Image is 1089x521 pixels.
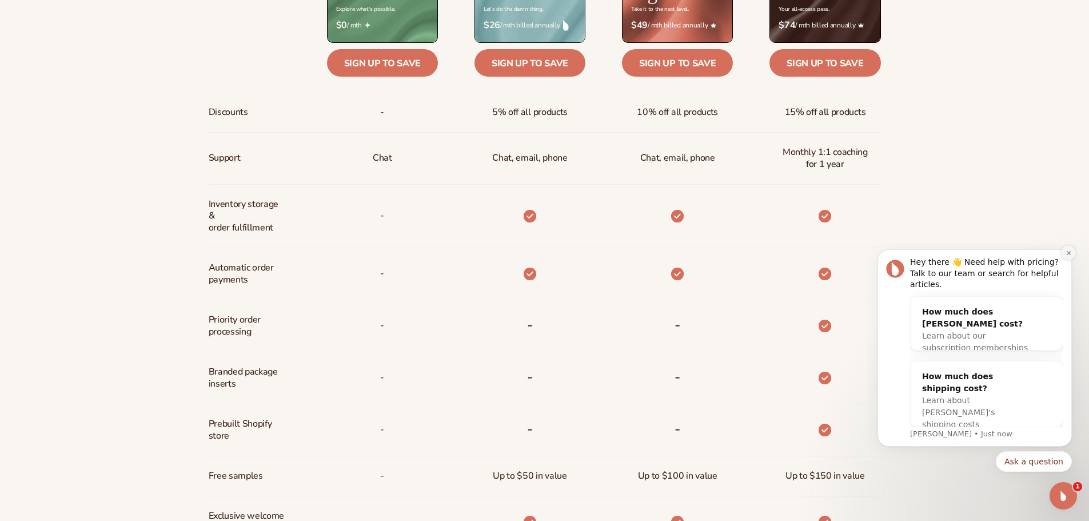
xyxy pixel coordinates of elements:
a: Sign up to save [769,49,880,77]
div: Let’s do the damn thing. [484,6,543,13]
span: 5% off all products [492,102,568,123]
div: Take it to the next level. [631,6,689,13]
div: Your all-access pass. [779,6,829,13]
b: - [527,368,533,386]
span: - [380,466,384,487]
strong: $49 [631,20,648,31]
p: Chat, email, phone [492,148,567,169]
span: 1 [1073,482,1082,491]
span: Branded package inserts [209,361,285,395]
span: Up to $100 in value [638,466,717,487]
span: 15% off all products [785,102,866,123]
span: Chat, email, phone [640,148,715,169]
b: - [675,316,680,334]
strong: $0 [336,20,347,31]
span: Up to $150 in value [785,466,865,487]
strong: $26 [484,20,500,31]
span: / mth billed annually [779,20,871,31]
span: Monthly 1:1 coaching for 1 year [779,142,871,175]
span: / mth billed annually [631,20,724,31]
span: - [380,315,384,336]
span: / mth [336,20,429,31]
span: Priority order processing [209,309,285,343]
img: Crown_2d87c031-1b5a-4345-8312-a4356ddcde98.png [858,22,864,28]
span: - [380,367,384,388]
iframe: Intercom live chat [1050,482,1077,510]
p: Chat [373,148,392,169]
span: Automatic order payments [209,257,285,291]
a: Sign up to save [327,49,438,77]
span: Up to $50 in value [493,466,567,487]
span: - [380,419,384,440]
b: - [527,420,533,438]
div: Explore what's possible. [336,6,395,13]
b: - [675,420,680,438]
span: / mth billed annually [484,20,576,31]
span: Prebuilt Shopify store [209,413,285,447]
img: Free_Icon_bb6e7c7e-73f8-44bd-8ed0-223ea0fc522e.png [365,22,370,28]
span: Support [209,148,241,169]
b: - [675,368,680,386]
span: Inventory storage & order fulfillment [209,194,285,238]
iframe: Intercom notifications message [860,244,1089,490]
img: Star_6.png [711,23,716,28]
span: Free samples [209,466,263,487]
a: Sign up to save [622,49,733,77]
p: - [380,205,384,226]
img: drop.png [563,20,569,30]
span: Discounts [209,102,248,123]
a: Sign up to save [474,49,585,77]
b: - [527,316,533,334]
span: 10% off all products [637,102,718,123]
span: - [380,263,384,284]
strong: $74 [779,20,795,31]
span: - [380,102,384,123]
